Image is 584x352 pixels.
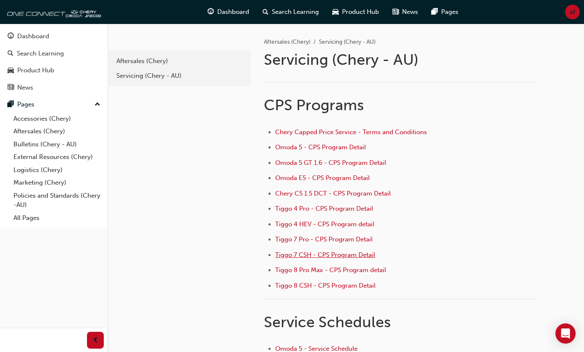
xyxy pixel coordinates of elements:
[275,251,375,259] a: Tiggo 7 CSH - CPS Program Detail
[3,27,104,97] button: DashboardSearch LearningProduct HubNews
[95,99,100,110] span: up-icon
[264,96,364,114] span: CPS Programs
[275,159,386,167] a: Omoda 5 GT 1.6 - CPS Program Detail
[17,83,33,93] div: News
[3,46,104,61] a: Search Learning
[342,7,379,17] span: Product Hub
[275,220,374,228] a: Tiggo 4 HEV - CPS Program detail
[263,7,268,17] span: search-icon
[17,32,49,41] div: Dashboard
[275,128,427,136] a: Chery Capped Price Service - Terms and Conditions
[17,66,54,75] div: Product Hub
[425,3,465,21] a: pages-iconPages
[8,84,14,92] span: news-icon
[217,7,249,17] span: Dashboard
[275,266,386,274] a: Tiggo 8 Pro Max - CPS Program detail
[392,7,399,17] span: news-icon
[17,100,34,109] div: Pages
[326,3,386,21] a: car-iconProduct Hub
[116,71,243,81] div: Servicing (Chery - AU)
[565,5,580,19] button: af
[275,205,373,212] a: Tiggo 4 Pro - CPS Program Detail
[10,212,104,225] a: All Pages
[10,189,104,212] a: Policies and Standards (Chery -AU)
[555,323,576,344] div: Open Intercom Messenger
[10,176,104,189] a: Marketing (Chery)
[116,56,243,66] div: Aftersales (Chery)
[92,335,99,346] span: prev-icon
[8,33,14,40] span: guage-icon
[275,190,391,197] a: Chery C5 1.5 DCT - CPS Program Detail
[17,49,64,58] div: Search Learning
[275,282,376,289] a: Tiggo 8 CSH - CPS Program Detail
[10,164,104,177] a: Logistics (Chery)
[10,151,104,164] a: External Resources (Chery)
[3,97,104,112] button: Pages
[319,37,376,47] li: Servicing (Chery - AU)
[4,3,101,20] img: oneconnect
[256,3,326,21] a: search-iconSearch Learning
[275,236,373,243] a: Tiggo 7 Pro - CPS Program Detail
[332,7,339,17] span: car-icon
[8,67,14,74] span: car-icon
[208,7,214,17] span: guage-icon
[272,7,319,17] span: Search Learning
[386,3,425,21] a: news-iconNews
[402,7,418,17] span: News
[431,7,438,17] span: pages-icon
[10,125,104,138] a: Aftersales (Chery)
[8,101,14,109] span: pages-icon
[570,7,575,17] span: af
[201,3,256,21] a: guage-iconDashboard
[3,63,104,78] a: Product Hub
[441,7,458,17] span: Pages
[264,50,521,69] h1: Servicing (Chery - AU)
[264,38,310,45] a: Aftersales (Chery)
[3,80,104,95] a: News
[112,54,247,69] a: Aftersales (Chery)
[8,50,13,58] span: search-icon
[10,112,104,125] a: Accessories (Chery)
[112,69,247,83] a: Servicing (Chery - AU)
[10,138,104,151] a: Bulletins (Chery - AU)
[264,313,391,331] span: Service Schedules
[275,143,366,151] a: Omoda 5 - CPS Program Detail
[275,174,370,182] a: Omoda E5 - CPS Program Detail
[3,29,104,44] a: Dashboard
